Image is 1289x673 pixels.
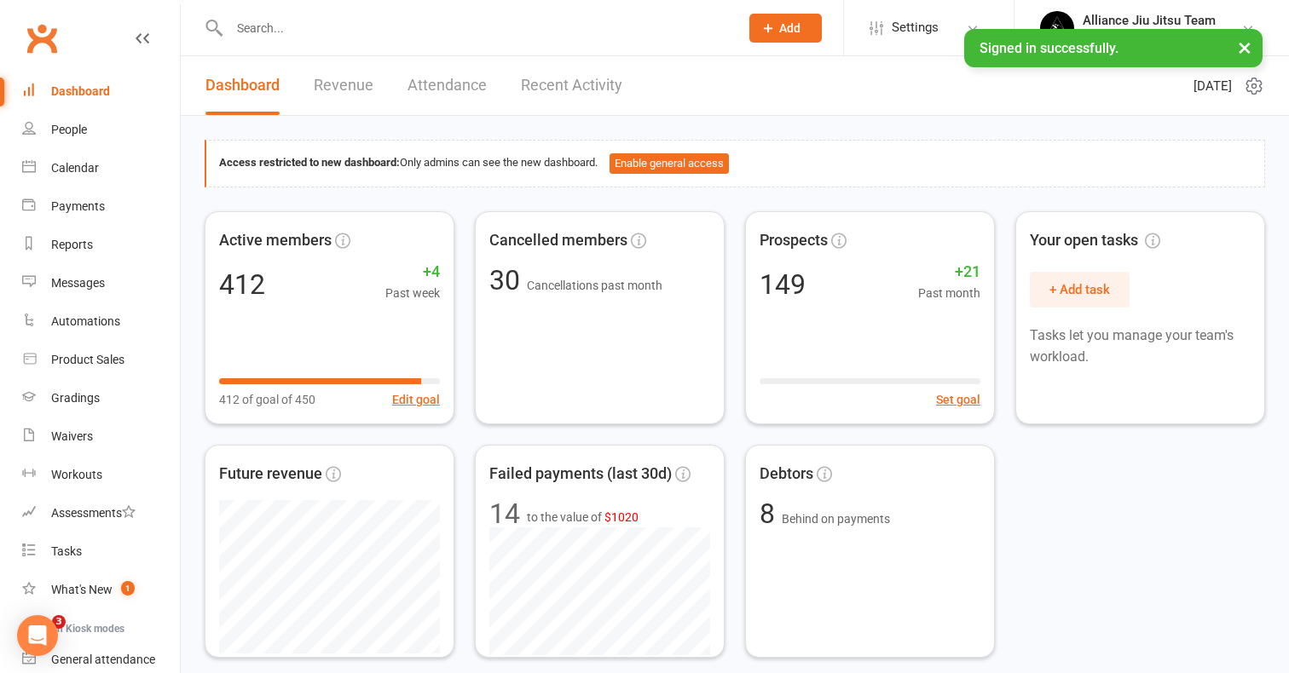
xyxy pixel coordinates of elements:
[489,462,672,486] span: Failed payments (last 30d)
[219,228,332,253] span: Active members
[51,161,99,175] div: Calendar
[22,417,180,456] a: Waivers
[121,581,135,595] span: 1
[936,390,980,409] button: Set goal
[219,390,315,409] span: 412 of goal of 450
[17,615,58,656] div: Open Intercom Messenger
[219,153,1251,174] div: Only admins can see the new dashboard.
[22,264,180,302] a: Messages
[51,353,124,366] div: Product Sales
[1083,28,1241,43] div: Alliance [GEOGRAPHIC_DATA]
[52,615,66,629] span: 3
[51,506,136,520] div: Assessments
[51,238,93,251] div: Reports
[51,653,155,666] div: General attendance
[760,228,828,253] span: Prospects
[22,379,180,417] a: Gradings
[22,111,180,149] a: People
[610,153,729,174] button: Enable general access
[22,302,180,341] a: Automations
[51,583,113,596] div: What's New
[22,571,180,609] a: What's New1
[489,264,527,296] span: 30
[760,462,813,486] span: Debtors
[22,187,180,226] a: Payments
[51,314,120,328] div: Automations
[219,271,265,298] div: 412
[22,149,180,187] a: Calendar
[782,512,890,526] span: Behind on payments
[205,56,280,115] a: Dashboard
[22,456,180,494] a: Workouts
[22,226,180,264] a: Reports
[51,84,110,98] div: Dashboard
[51,199,105,213] div: Payments
[604,510,639,524] span: $1020
[22,532,180,571] a: Tasks
[1030,228,1160,253] span: Your open tasks
[749,14,822,43] button: Add
[779,21,801,35] span: Add
[51,468,102,481] div: Workouts
[51,391,100,405] div: Gradings
[1083,13,1241,28] div: Alliance Jiu Jitsu Team
[22,72,180,111] a: Dashboard
[392,390,440,409] button: Edit goal
[219,156,400,169] strong: Access restricted to new dashboard:
[1030,325,1251,368] p: Tasks let you manage your team's workload.
[489,228,627,253] span: Cancelled members
[22,341,180,379] a: Product Sales
[489,500,520,527] div: 14
[521,56,622,115] a: Recent Activity
[51,544,82,558] div: Tasks
[918,284,980,302] span: Past month
[1229,29,1260,66] button: ×
[527,508,639,526] span: to the value of
[980,40,1118,56] span: Signed in successfully.
[760,271,806,298] div: 149
[51,123,87,136] div: People
[527,279,662,292] span: Cancellations past month
[224,16,727,40] input: Search...
[1040,11,1074,45] img: thumb_image1705117588.png
[22,494,180,532] a: Assessments
[892,9,939,47] span: Settings
[408,56,487,115] a: Attendance
[219,462,322,486] span: Future revenue
[760,498,782,530] span: 8
[314,56,373,115] a: Revenue
[51,429,93,443] div: Waivers
[51,276,105,290] div: Messages
[385,260,440,285] span: +4
[1030,272,1130,308] button: + Add task
[20,17,63,60] a: Clubworx
[918,260,980,285] span: +21
[1194,76,1232,96] span: [DATE]
[385,284,440,302] span: Past week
